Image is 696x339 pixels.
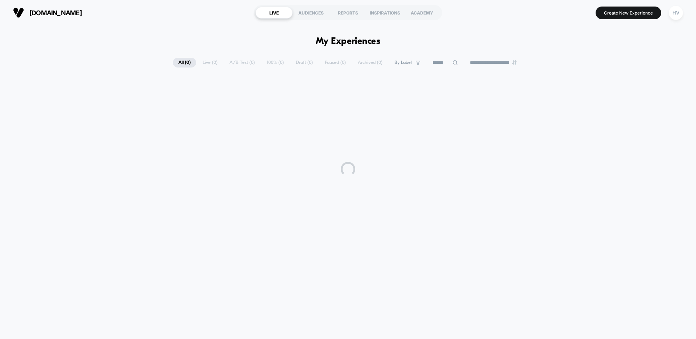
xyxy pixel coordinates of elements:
h1: My Experiences [316,36,381,47]
button: HV [667,5,685,20]
div: HV [669,6,683,20]
img: Visually logo [13,7,24,18]
div: AUDIENCES [293,7,330,19]
div: INSPIRATIONS [366,7,403,19]
div: REPORTS [330,7,366,19]
button: Create New Experience [596,7,661,19]
span: [DOMAIN_NAME] [29,9,82,17]
span: By Label [394,60,412,65]
img: end [512,60,517,65]
div: ACADEMY [403,7,440,19]
button: [DOMAIN_NAME] [11,7,84,19]
div: LIVE [256,7,293,19]
span: All ( 0 ) [173,58,196,68]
